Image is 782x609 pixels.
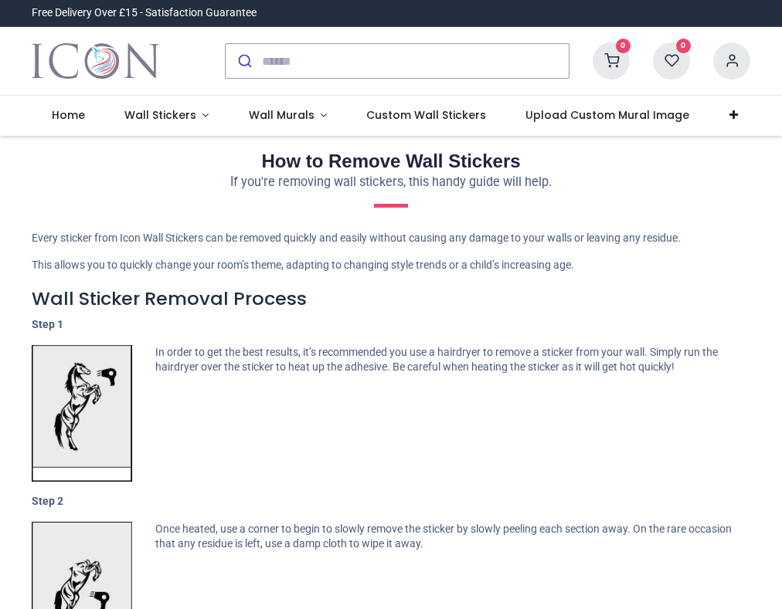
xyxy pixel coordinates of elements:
span: Wall Murals [249,107,314,123]
img: Icon Wall Stickers [32,39,159,83]
iframe: Customer reviews powered by Trustpilot [426,5,750,21]
div: Free Delivery Over £15 - Satisfaction Guarantee [32,5,257,21]
strong: Step 1 [32,318,63,330]
a: Wall Murals [229,96,347,136]
sup: 0 [616,39,631,53]
h2: How to Remove Wall Stickers [32,148,750,174]
p: If you're removing wall stickers, this handy guide will help. [32,174,750,191]
a: 0 [593,54,630,66]
button: Submit [226,44,262,78]
p: Once heated, use a corner to begin to slowly remove the sticker by slowly peeling each section aw... [155,522,750,552]
a: 0 [653,54,690,66]
span: Custom Wall Stickers [366,107,486,123]
a: Wall Stickers [104,96,229,136]
span: Upload Custom Mural Image [525,107,689,123]
a: Logo of Icon Wall Stickers [32,39,159,83]
sup: 0 [676,39,691,53]
p: In order to get the best results, it’s recommended you use a hairdryer to remove a sticker from y... [155,345,750,375]
p: This allows you to quickly change your room’s theme, adapting to changing style trends or a child... [32,258,750,273]
h3: Wall Sticker Removal Process [32,286,750,311]
p: Every sticker from Icon Wall Stickers can be removed quickly and easily without causing any damag... [32,231,750,246]
span: Home [52,107,85,123]
span: Wall Stickers [124,107,196,123]
strong: Step 2 [32,495,63,507]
